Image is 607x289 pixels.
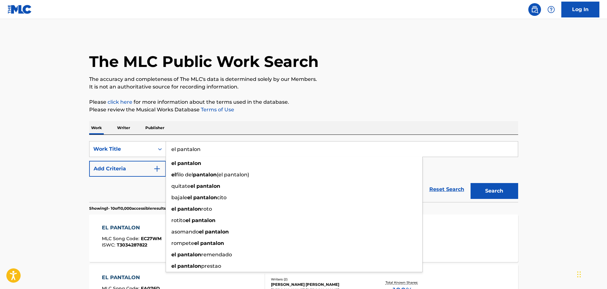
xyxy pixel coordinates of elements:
[89,52,319,71] h1: The MLC Public Work Search
[8,5,32,14] img: MLC Logo
[187,194,192,200] strong: el
[176,172,193,178] span: filo del
[171,206,176,212] strong: el
[102,274,160,281] div: EL PANTALON
[171,183,190,189] span: quitate
[217,172,249,178] span: (el pantalon)
[561,2,599,17] a: Log In
[171,217,186,223] span: rotito
[117,242,147,248] span: T3034287822
[89,121,104,135] p: Work
[171,172,176,178] strong: el
[193,172,217,178] strong: pantalon
[171,263,176,269] strong: el
[171,194,187,200] span: bajale
[547,6,555,13] img: help
[102,236,141,241] span: MLC Song Code :
[577,265,581,284] div: Drag
[171,160,176,166] strong: el
[102,224,162,232] div: EL PANTALON
[528,3,541,16] a: Public Search
[89,214,518,262] a: EL PANTALONMLC Song Code:EC27WMISWC:T3034287822Writers (1)FERNIBEL CALISRecording Artists (18)[PE...
[575,259,607,289] iframe: Chat Widget
[190,183,195,189] strong: el
[89,141,518,202] form: Search Form
[89,76,518,83] p: The accuracy and completeness of The MLC's data is determined solely by our Members.
[200,107,234,113] a: Terms of Use
[171,252,176,258] strong: el
[194,240,199,246] strong: el
[153,165,161,173] img: 9d2ae6d4665cec9f34b9.svg
[531,6,538,13] img: search
[177,206,201,212] strong: pantalon
[177,252,201,258] strong: pantalon
[102,242,117,248] span: ISWC :
[115,121,132,135] p: Writer
[89,98,518,106] p: Please for more information about the terms used in the database.
[171,240,194,246] span: rompete
[193,194,217,200] strong: pantalon
[196,183,220,189] strong: pantalon
[386,280,419,285] p: Total Known Shares:
[217,194,227,200] span: cito
[177,263,201,269] strong: pantalon
[471,183,518,199] button: Search
[271,277,367,282] div: Writers ( 2 )
[201,263,221,269] span: prestao
[545,3,558,16] div: Help
[89,83,518,91] p: It is not an authoritative source for recording information.
[177,160,201,166] strong: pantalon
[89,206,194,211] p: Showing 1 - 10 of 10,000 accessible results (Total 382,559 )
[143,121,166,135] p: Publisher
[201,252,232,258] span: remendado
[426,182,467,196] a: Reset Search
[186,217,190,223] strong: el
[171,229,199,235] span: asomando
[201,206,212,212] span: roto
[108,99,132,105] a: click here
[93,145,150,153] div: Work Title
[89,106,518,114] p: Please review the Musical Works Database
[199,229,204,235] strong: el
[141,236,162,241] span: EC27WM
[200,240,224,246] strong: pantalon
[192,217,215,223] strong: pantalon
[89,161,166,177] button: Add Criteria
[205,229,229,235] strong: pantalon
